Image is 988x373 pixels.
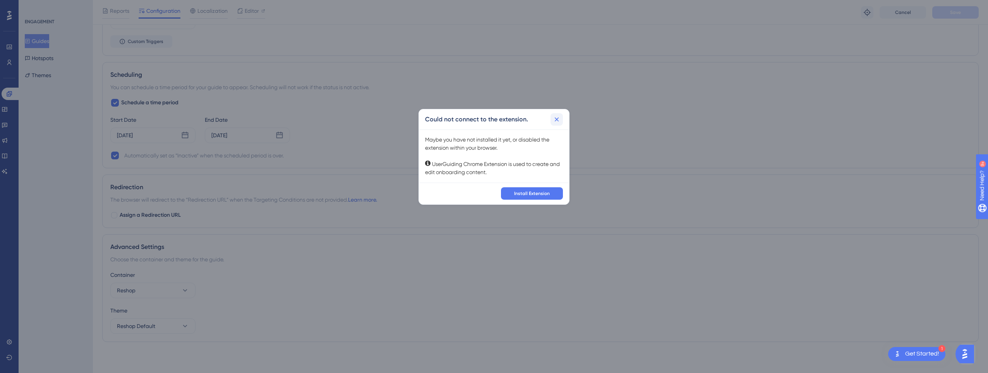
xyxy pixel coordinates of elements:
[425,115,528,124] h2: Could not connect to the extension.
[938,345,945,352] div: 1
[425,136,563,176] div: Maybe you have not installed it yet, or disabled the extension within your browser. UserGuiding C...
[53,4,57,10] div: 9+
[955,342,979,366] iframe: UserGuiding AI Assistant Launcher
[893,349,902,359] img: launcher-image-alternative-text
[514,190,550,197] span: Install Extension
[905,350,939,358] div: Get Started!
[18,2,48,11] span: Need Help?
[888,347,945,361] div: Open Get Started! checklist, remaining modules: 1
